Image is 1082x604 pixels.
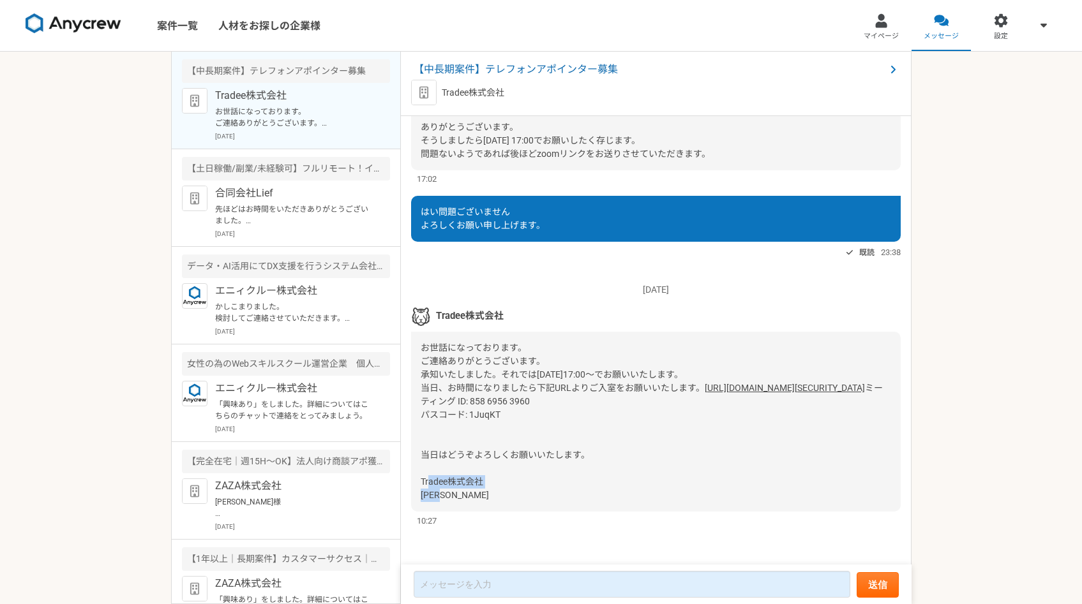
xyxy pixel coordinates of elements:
[414,62,885,77] span: 【中長期案件】テレフォンアポインター募集
[421,207,545,230] span: はい問題ございません よろしくお願い申し上げます。
[442,86,504,99] p: Tradee株式会社
[215,283,373,298] p: エニィクルー株式会社
[924,31,959,41] span: メッセージ
[182,186,207,211] img: default_org_logo-42cde973f59100197ec2c8e796e4974ac8490bb5b08a0eb061ff975e4574aa76.png
[182,547,390,571] div: 【1年以上｜長期案件】カスタマーサクセス｜法人営業経験1年〜｜フルリモ◎
[182,157,390,180] div: 【土日稼働/副業/未経験可】フルリモート！インサイドセールス募集（長期案件）
[215,381,373,396] p: エニィクルー株式会社
[215,522,390,531] p: [DATE]
[182,59,390,83] div: 【中長期案件】テレフォンアポインター募集
[436,309,504,323] span: Tradee株式会社
[215,88,373,103] p: Tradee株式会社
[182,478,207,504] img: default_org_logo-42cde973f59100197ec2c8e796e4974ac8490bb5b08a0eb061ff975e4574aa76.png
[215,424,390,434] p: [DATE]
[182,381,207,406] img: logo_text_blue_01.png
[215,229,390,239] p: [DATE]
[182,254,390,278] div: データ・AI活用にてDX支援を行うシステム会社でのインサイドセールスを募集
[215,106,373,129] p: お世話になっております。 ご連絡ありがとうございます。 承知いたしました。それでは[DATE]17:00〜でお願いいたします。 当日、お時間になりましたら下記URLよりご入室をお願いいたします。...
[215,186,373,201] p: 合同会社Lief
[182,88,207,114] img: default_org_logo-42cde973f59100197ec2c8e796e4974ac8490bb5b08a0eb061ff975e4574aa76.png
[417,173,437,185] span: 17:02
[215,399,373,422] p: 「興味あり」をしました。詳細についてはこちらのチャットで連絡をとってみましょう。
[215,478,373,494] p: ZAZA株式会社
[215,496,373,519] p: [PERSON_NAME]様 お世話になります。 ZAZA株式会社の[PERSON_NAME]です。 ご相談いただきありがとうございます。 大変恐れ入りますが、本案件は「ご本人が稼働いただける方...
[417,515,437,527] span: 10:27
[215,327,390,336] p: [DATE]
[864,31,899,41] span: マイページ
[859,245,875,260] span: 既読
[411,283,901,297] p: [DATE]
[182,283,207,309] img: logo_text_blue_01.png
[182,352,390,376] div: 女性の為のWebスキルスクール運営企業 個人営業（フルリモート）
[26,13,121,34] img: 8DqYSo04kwAAAAASUVORK5CYII=
[421,343,705,393] span: お世話になっております。 ご連絡ありがとうございます。 承知いたしました。それでは[DATE]17:00〜でお願いいたします。 当日、お時間になりましたら下記URLよりご入室をお願いいたします。
[215,301,373,324] p: かしこまりました。 検討してご連絡させていただきます。 よろしくお願いいたします。
[411,307,430,326] img: %E3%82%B9%E3%82%AF%E3%83%AA%E3%83%BC%E3%83%B3%E3%82%B7%E3%83%A7%E3%83%83%E3%83%88_2025-02-06_21.3...
[215,576,373,591] p: ZAZA株式会社
[182,576,207,601] img: default_org_logo-42cde973f59100197ec2c8e796e4974ac8490bb5b08a0eb061ff975e4574aa76.png
[881,246,901,258] span: 23:38
[421,122,710,159] span: ありがとうございます。 そうしましたら[DATE] 17:00でお願いしたく存じます。 問題ないようであれば後ほどzoomリンクをお送りさせていただきます。
[182,450,390,473] div: 【完全在宅｜週15H〜OK】法人向け商談アポ獲得をお願いします！
[215,203,373,226] p: 先ほどはお時間をいただきありがとうございました。 ご質問等あればご連絡ください。 よろしくお願いします。 ・商材概要 [DEMOGRAPHIC_DATA]人材の求人広告提案 ・業種により土日、夜...
[411,80,437,105] img: default_org_logo-42cde973f59100197ec2c8e796e4974ac8490bb5b08a0eb061ff975e4574aa76.png
[994,31,1008,41] span: 設定
[215,131,390,141] p: [DATE]
[857,572,899,598] button: 送信
[705,383,865,393] a: [URL][DOMAIN_NAME][SECURITY_DATA]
